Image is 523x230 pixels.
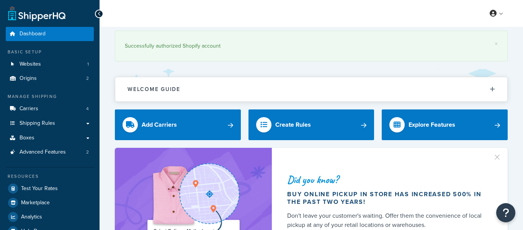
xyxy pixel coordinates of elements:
a: Shipping Rules [6,116,94,131]
button: Open Resource Center [496,203,515,222]
span: Analytics [21,214,42,220]
span: Advanced Features [20,149,66,156]
a: Carriers4 [6,102,94,116]
div: Add Carriers [142,119,177,130]
span: Websites [20,61,41,68]
span: Shipping Rules [20,120,55,127]
a: Dashboard [6,27,94,41]
a: Marketplace [6,196,94,210]
a: Analytics [6,210,94,224]
a: Advanced Features2 [6,145,94,159]
div: Buy online pickup in store has increased 500% in the past two years! [287,190,489,206]
span: Boxes [20,135,34,141]
div: Successfully authorized Shopify account [125,41,498,51]
li: Websites [6,57,94,71]
div: Don't leave your customer's waiting. Offer them the convenience of local pickup at any of your re... [287,211,489,230]
a: Boxes [6,131,94,145]
div: Explore Features [409,119,455,130]
div: Did you know? [287,174,489,185]
a: Test Your Rates [6,182,94,195]
div: Manage Shipping [6,93,94,100]
a: Websites1 [6,57,94,71]
button: Welcome Guide [115,77,507,101]
div: Basic Setup [6,49,94,55]
li: Origins [6,71,94,86]
li: Advanced Features [6,145,94,159]
a: × [495,41,498,47]
span: 2 [86,149,89,156]
span: Carriers [20,106,38,112]
a: Explore Features [382,109,508,140]
div: Create Rules [275,119,311,130]
span: Dashboard [20,31,46,37]
span: Test Your Rates [21,185,58,192]
div: Resources [6,173,94,180]
a: Add Carriers [115,109,241,140]
a: Create Rules [248,109,374,140]
span: 2 [86,75,89,82]
a: Origins2 [6,71,94,86]
span: 4 [86,106,89,112]
li: Carriers [6,102,94,116]
span: Origins [20,75,37,82]
h2: Welcome Guide [127,86,180,92]
span: Marketplace [21,200,50,206]
span: 1 [87,61,89,68]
